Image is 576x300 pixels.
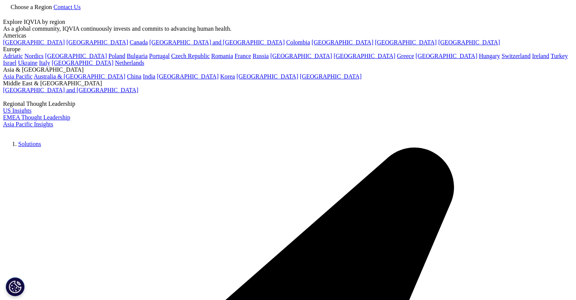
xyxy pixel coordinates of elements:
a: Contact Us [53,4,81,10]
a: [GEOGRAPHIC_DATA] and [GEOGRAPHIC_DATA] [3,87,138,93]
a: [GEOGRAPHIC_DATA] [3,39,65,46]
div: As a global community, IQVIA continuously invests and commits to advancing human health. [3,25,573,32]
a: Italy [39,60,50,66]
a: Israel [3,60,17,66]
a: Netherlands [115,60,144,66]
a: Hungary [479,53,500,59]
a: Solutions [18,141,41,147]
div: Asia & [GEOGRAPHIC_DATA] [3,66,573,73]
a: [GEOGRAPHIC_DATA] [52,60,113,66]
a: Ukraine [18,60,38,66]
a: Australia & [GEOGRAPHIC_DATA] [34,73,125,80]
a: [GEOGRAPHIC_DATA] and [GEOGRAPHIC_DATA] [149,39,284,46]
a: Romania [211,53,233,59]
a: Poland [108,53,125,59]
a: [GEOGRAPHIC_DATA] [415,53,477,59]
a: [GEOGRAPHIC_DATA] [66,39,128,46]
a: EMEA Thought Leadership [3,114,70,121]
a: Nordics [24,53,44,59]
a: Greece [397,53,414,59]
a: Bulgaria [127,53,148,59]
a: Asia Pacific Insights [3,121,53,127]
a: China [127,73,141,80]
button: Cookies Settings [6,277,25,296]
a: France [235,53,251,59]
div: Explore IQVIA by region [3,19,573,25]
a: [GEOGRAPHIC_DATA] [312,39,373,46]
a: Russia [253,53,269,59]
a: US Insights [3,107,31,114]
a: Colombia [286,39,310,46]
a: Switzerland [501,53,530,59]
a: Czech Republic [171,53,210,59]
a: Adriatic [3,53,23,59]
div: Americas [3,32,573,39]
a: [GEOGRAPHIC_DATA] [375,39,437,46]
div: Regional Thought Leadership [3,101,573,107]
a: [GEOGRAPHIC_DATA] [334,53,395,59]
a: [GEOGRAPHIC_DATA] [438,39,500,46]
a: Canada [130,39,148,46]
a: [GEOGRAPHIC_DATA] [45,53,107,59]
a: Asia Pacific [3,73,33,80]
a: Turkey [551,53,568,59]
a: [GEOGRAPHIC_DATA] [300,73,362,80]
div: Europe [3,46,573,53]
a: Korea [220,73,235,80]
a: Portugal [149,53,170,59]
a: India [143,73,155,80]
a: [GEOGRAPHIC_DATA] [270,53,332,59]
a: [GEOGRAPHIC_DATA] [157,73,219,80]
a: [GEOGRAPHIC_DATA] [236,73,298,80]
a: Ireland [532,53,549,59]
span: Choose a Region [11,4,52,10]
div: Middle East & [GEOGRAPHIC_DATA] [3,80,573,87]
